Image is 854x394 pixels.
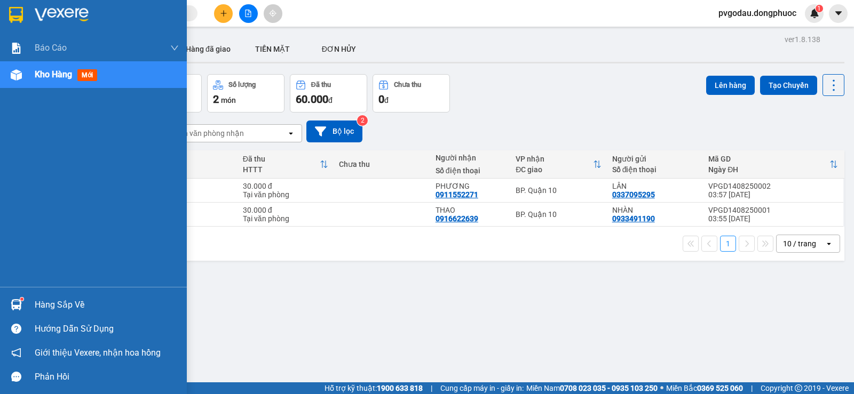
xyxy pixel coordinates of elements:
[436,190,478,199] div: 0911552271
[35,297,179,313] div: Hàng sắp về
[244,10,252,17] span: file-add
[243,214,328,223] div: Tại văn phòng
[170,128,244,139] div: Chọn văn phòng nhận
[11,324,21,334] span: question-circle
[35,321,179,337] div: Hướng dẫn sử dụng
[325,382,423,394] span: Hỗ trợ kỹ thuật:
[785,34,820,45] div: ver 1.8.138
[516,210,601,219] div: BP. Quận 10
[612,214,655,223] div: 0933491190
[255,45,290,53] span: TIỀN MẶT
[328,96,333,104] span: đ
[207,74,284,112] button: Số lượng2món
[516,155,592,163] div: VP nhận
[834,9,843,18] span: caret-down
[720,236,736,252] button: 1
[170,44,179,52] span: down
[436,154,505,162] div: Người nhận
[146,214,232,223] div: HKĐ
[560,384,658,392] strong: 0708 023 035 - 0935 103 250
[795,384,802,392] span: copyright
[311,81,331,89] div: Đã thu
[708,190,838,199] div: 03:57 [DATE]
[146,206,232,214] div: BỌC VẢI
[710,6,805,20] span: pvgodau.dongphuoc
[243,190,328,199] div: Tại văn phòng
[243,182,328,190] div: 30.000 đ
[394,81,421,89] div: Chưa thu
[11,69,22,81] img: warehouse-icon
[11,43,22,54] img: solution-icon
[35,346,161,359] span: Giới thiệu Vexere, nhận hoa hồng
[77,69,97,81] span: mới
[666,382,743,394] span: Miền Bắc
[706,76,755,95] button: Lên hàng
[11,348,21,358] span: notification
[269,10,276,17] span: aim
[11,372,21,382] span: message
[213,93,219,106] span: 2
[264,4,282,23] button: aim
[238,150,334,179] th: Toggle SortBy
[357,115,368,126] sup: 2
[146,165,232,174] div: Ghi chú
[384,96,389,104] span: đ
[708,182,838,190] div: VPGD1408250002
[816,5,823,12] sup: 1
[377,384,423,392] strong: 1900 633 818
[703,150,843,179] th: Toggle SortBy
[436,166,505,175] div: Số điện thoại
[146,155,232,163] div: Tên món
[243,155,320,163] div: Đã thu
[431,382,432,394] span: |
[708,155,829,163] div: Mã GD
[783,238,816,249] div: 10 / trang
[146,182,232,190] div: HỘP PT
[526,382,658,394] span: Miền Nam
[436,182,505,190] div: PHƯƠNG
[228,81,256,89] div: Số lượng
[660,386,663,390] span: ⚪️
[9,7,23,23] img: logo-vxr
[612,165,698,174] div: Số điện thoại
[817,5,821,12] span: 1
[612,190,655,199] div: 0337095295
[708,206,838,214] div: VPGD1408250001
[11,299,22,310] img: warehouse-icon
[287,129,295,138] svg: open
[829,4,848,23] button: caret-down
[612,182,698,190] div: LÂN
[373,74,450,112] button: Chưa thu0đ
[436,214,478,223] div: 0916622639
[708,165,829,174] div: Ngày ĐH
[339,160,424,168] div: Chưa thu
[510,150,606,179] th: Toggle SortBy
[378,93,384,106] span: 0
[35,369,179,385] div: Phản hồi
[708,214,838,223] div: 03:55 [DATE]
[214,4,233,23] button: plus
[697,384,743,392] strong: 0369 525 060
[243,206,328,214] div: 30.000 đ
[296,93,328,106] span: 60.000
[436,206,505,214] div: THAO
[20,297,23,301] sup: 1
[35,41,67,54] span: Báo cáo
[612,206,698,214] div: NHÀN
[322,45,356,53] span: ĐƠN HỦY
[220,10,227,17] span: plus
[810,9,819,18] img: icon-new-feature
[239,4,258,23] button: file-add
[146,190,232,199] div: HKĐ, KKT
[516,186,601,195] div: BP. Quận 10
[825,239,833,248] svg: open
[35,69,72,79] span: Kho hàng
[290,74,367,112] button: Đã thu60.000đ
[751,382,753,394] span: |
[177,36,239,62] button: Hàng đã giao
[221,96,236,104] span: món
[760,76,817,95] button: Tạo Chuyến
[306,120,362,142] button: Bộ lọc
[516,165,592,174] div: ĐC giao
[440,382,524,394] span: Cung cấp máy in - giấy in:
